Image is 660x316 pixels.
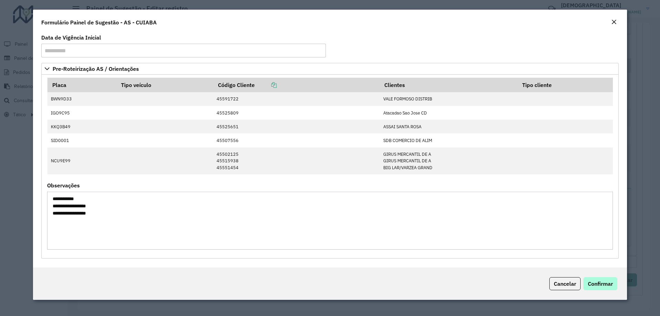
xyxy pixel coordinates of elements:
[47,106,116,120] td: IGO9C95
[47,181,80,189] label: Observações
[213,120,380,133] td: 45525651
[583,277,617,290] button: Confirmar
[380,133,518,147] td: SDB COMERCIO DE ALIM
[554,280,576,287] span: Cancelar
[213,92,380,106] td: 45591722
[213,148,380,175] td: 45502125 45515938 45551454
[380,120,518,133] td: ASSAI SANTA ROSA
[47,120,116,133] td: KKQ3B49
[380,106,518,120] td: Atacadao Sao Jose CD
[588,280,613,287] span: Confirmar
[41,33,101,42] label: Data de Vigência Inicial
[517,78,613,92] th: Tipo cliente
[380,78,518,92] th: Clientes
[611,19,617,25] em: Fechar
[47,148,116,175] td: NCU9E99
[213,78,380,92] th: Código Cliente
[255,81,277,88] a: Copiar
[213,106,380,120] td: 45525809
[549,277,581,290] button: Cancelar
[41,75,619,259] div: Pre-Roteirização AS / Orientações
[116,78,213,92] th: Tipo veículo
[47,92,116,106] td: BWN9D33
[213,133,380,147] td: 45507556
[53,66,139,72] span: Pre-Roteirização AS / Orientações
[47,133,116,147] td: SID0001
[41,63,619,75] a: Pre-Roteirização AS / Orientações
[41,18,157,26] h4: Formulário Painel de Sugestão - AS - CUIABA
[380,92,518,106] td: VALE FORMOSO DISTRIB
[609,18,619,27] button: Close
[47,78,116,92] th: Placa
[380,148,518,175] td: GIRUS MERCANTIL DE A GIRUS MERCANTIL DE A BIG LAR/VARZEA GRAND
